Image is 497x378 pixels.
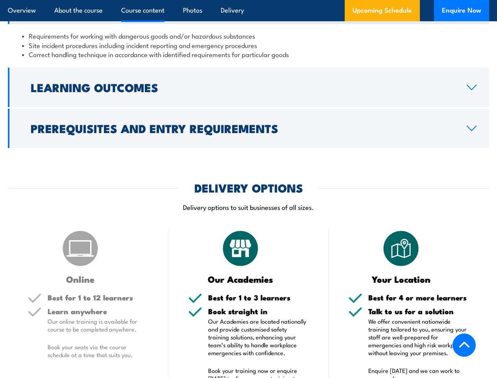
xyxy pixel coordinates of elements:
[208,317,309,357] p: Our Academies are located nationally and provide customised safety training solutions, enhancing ...
[348,274,454,283] h3: Your Location
[48,308,149,315] h5: Learn anywhere
[31,82,454,92] h2: Learning Outcomes
[8,68,489,107] a: Learning Outcomes
[48,317,149,333] p: Our online training is available for course to be completed anywhere.
[22,31,475,40] li: Requirements for working with dangerous goods and/or hazardous substances
[48,343,149,359] p: Book your seats via the course schedule at a time that suits you.
[208,294,309,301] h5: Best for 1 to 3 learners
[188,274,294,283] h3: Our Academies
[368,317,469,357] p: We offer convenient nationwide training tailored to you, ensuring your staff are well-prepared fo...
[22,50,475,59] li: Correct handling technique in accordance with identified requirements for particular goods
[28,274,133,283] h3: Online
[8,109,489,148] a: Prerequisites and Entry Requirements
[368,308,469,315] h5: Talk to us for a solution
[194,182,303,193] h2: DELIVERY OPTIONS
[31,123,454,133] h2: Prerequisites and Entry Requirements
[8,202,489,211] p: Delivery options to suit businesses of all sizes.
[368,294,469,301] h5: Best for 4 or more learners
[208,308,309,315] h5: Book straight in
[48,294,149,301] h5: Best for 1 to 12 learners
[22,41,475,50] li: Site incident procedures including incident reporting and emergency procedures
